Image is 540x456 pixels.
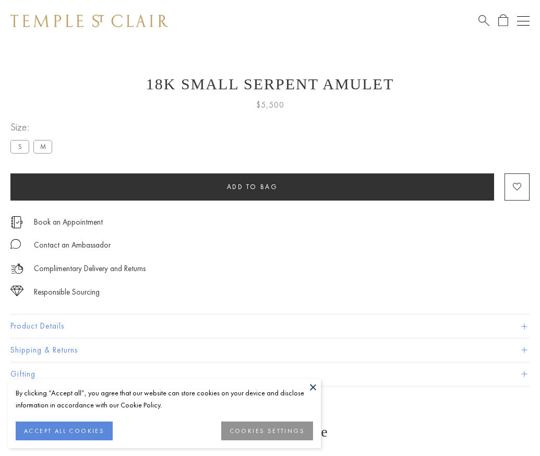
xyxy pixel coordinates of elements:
[34,262,146,275] p: Complimentary Delivery and Returns
[478,14,489,27] a: Search
[34,286,100,299] div: Responsible Sourcing
[227,182,278,191] span: Add to bag
[10,216,23,228] img: icon_appointment.svg
[16,387,313,411] div: By clicking “Accept all”, you agree that our website can store cookies on your device and disclos...
[34,216,103,228] a: Book an Appointment
[517,15,530,27] button: Open navigation
[34,239,111,252] div: Contact an Ambassador
[10,314,530,338] button: Product Details
[10,239,21,249] img: MessageIcon-01_2.svg
[221,422,313,440] button: COOKIES SETTINGS
[10,363,530,386] button: Gifting
[10,15,168,27] img: Temple St. Clair
[10,173,494,201] button: Add to bag
[10,338,530,362] button: Shipping & Returns
[10,140,29,153] label: S
[10,262,23,275] img: icon_delivery.svg
[10,286,23,296] img: icon_sourcing.svg
[10,75,530,93] h1: 18K Small Serpent Amulet
[33,140,52,153] label: M
[10,119,56,136] span: Size:
[16,422,113,440] button: ACCEPT ALL COOKIES
[498,14,508,27] a: Open Shopping Bag
[256,98,284,112] span: $5,500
